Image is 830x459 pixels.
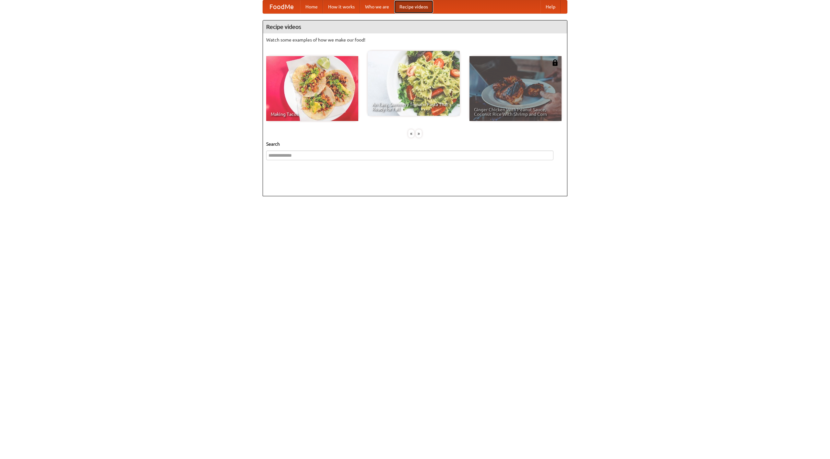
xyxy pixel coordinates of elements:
a: An Easy, Summery Tomato Pasta That's Ready for Fall [368,51,460,116]
h4: Recipe videos [263,20,567,33]
a: How it works [323,0,360,13]
div: » [416,129,422,138]
a: Recipe videos [394,0,433,13]
h5: Search [266,141,564,147]
a: Home [300,0,323,13]
img: 483408.png [552,59,558,66]
span: An Easy, Summery Tomato Pasta That's Ready for Fall [372,102,455,111]
p: Watch some examples of how we make our food! [266,37,564,43]
a: FoodMe [263,0,300,13]
a: Who we are [360,0,394,13]
a: Help [540,0,561,13]
div: « [408,129,414,138]
span: Making Tacos [271,112,354,116]
a: Making Tacos [266,56,358,121]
